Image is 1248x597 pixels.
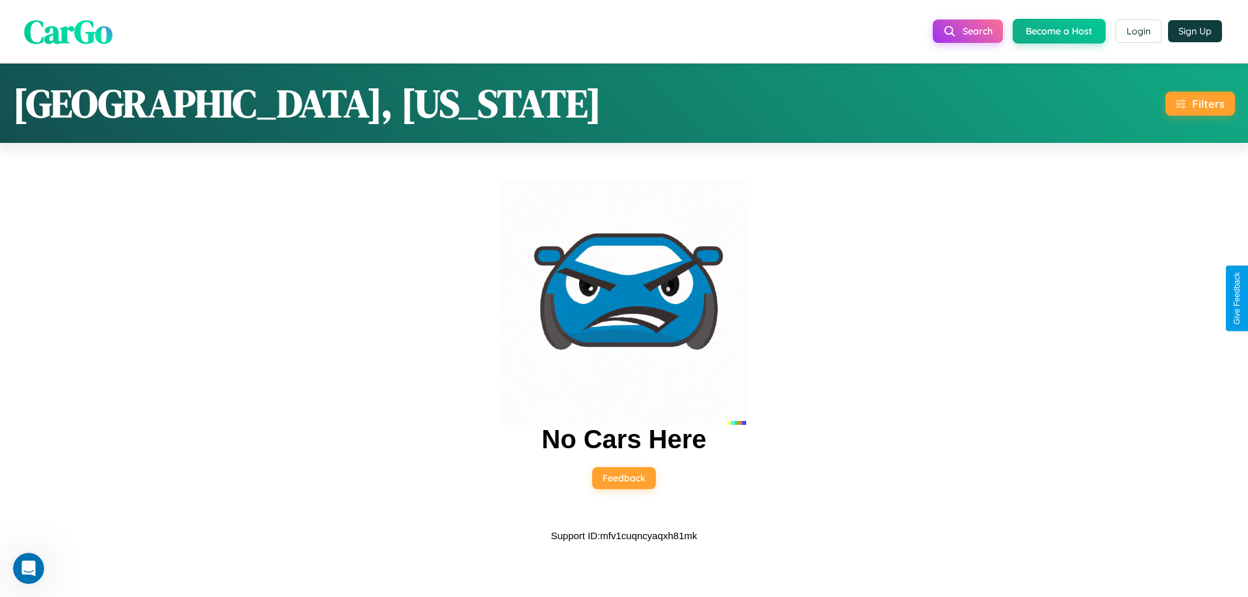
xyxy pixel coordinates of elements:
button: Sign Up [1168,20,1222,42]
h1: [GEOGRAPHIC_DATA], [US_STATE] [13,77,601,130]
div: Give Feedback [1232,272,1241,325]
h2: No Cars Here [541,425,706,454]
div: Filters [1192,97,1225,110]
span: CarGo [24,8,112,53]
button: Filters [1165,92,1235,116]
button: Search [933,19,1003,43]
iframe: Intercom live chat [13,553,44,584]
span: Search [963,25,993,37]
button: Feedback [592,467,656,489]
button: Login [1115,19,1162,43]
button: Become a Host [1013,19,1106,44]
img: car [502,181,746,425]
p: Support ID: mfv1cuqncyaqxh81mk [551,527,697,544]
